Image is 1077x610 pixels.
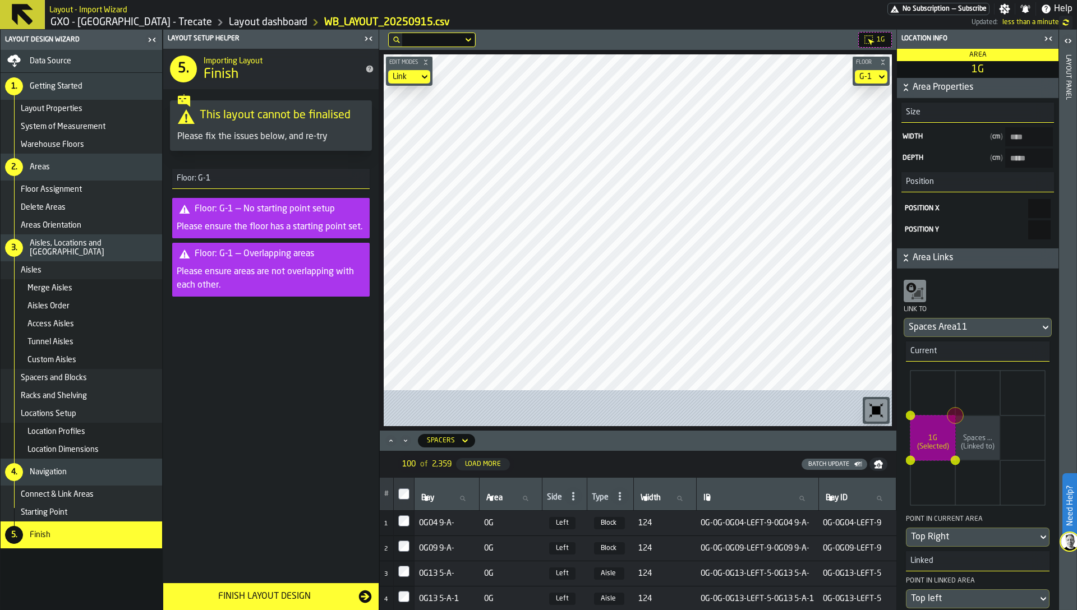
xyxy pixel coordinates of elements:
span: Aisle [594,593,624,605]
label: button-toggle-Close me [1041,32,1056,45]
span: Merge Aisles [27,284,72,293]
label: button-toggle-Help [1036,2,1077,16]
span: 0G-0G-0G13-LEFT-5-0G13 5-A-1 [701,594,814,603]
a: link-to-/wh/i/7274009e-5361-4e21-8e36-7045ee840609/import/layout/85bddf05-4680-48f9-b446-867618dc... [324,16,450,29]
span: 0G [484,594,538,603]
div: DropdownMenuValue-floor-63e93db025 [859,72,872,81]
div: Please ensure the floor has a starting point set. [177,220,365,234]
nav: Breadcrumb [49,16,510,29]
label: button-toggle-undefined [1059,16,1073,29]
div: Batch Update [804,461,854,468]
span: Navigation [30,468,67,477]
div: 2. [5,158,23,176]
h2: Sub Title [49,3,127,15]
span: 3 [384,571,388,577]
button: button- [869,457,887,471]
div: Floor: G-1 — Overlapping areas [195,247,314,261]
tspan: (Selected) [917,443,949,450]
div: button-toolbar-undefined [863,397,890,424]
span: Depth [903,154,986,162]
input: InputCheckbox-label-react-aria179267218-:r1lp: [398,540,409,552]
span: 1G [877,36,885,44]
span: Current [906,346,937,355]
button: button- [386,57,432,68]
span: Finish [30,530,50,539]
span: Getting Started [30,82,82,91]
a: link-to-/wh/i/7274009e-5361-4e21-8e36-7045ee840609/pricing/ [887,3,989,15]
span: Aisles Order [27,302,70,311]
span: 0G [484,544,538,553]
label: button-toggle-Settings [995,3,1015,15]
span: 0G09 9-A- [419,544,475,553]
span: Area Properties [913,81,1056,94]
input: react-aria179267218-:r1mg: react-aria179267218-:r1mg: [1028,220,1051,239]
div: Please ensure areas are not overlapping with each other. [177,265,365,292]
div: Point in linked area [906,576,1050,589]
div: Type [592,493,609,504]
span: label [641,493,661,502]
span: Access Aisles [27,320,74,329]
li: menu Locations Setup [1,405,162,423]
span: cm [990,154,1003,162]
input: label [419,491,475,506]
label: button-toggle-Close me [144,33,160,47]
span: Layout Properties [21,104,82,113]
input: react-aria179267218-:r1me: react-aria179267218-:r1me: [1028,199,1051,218]
div: hide filter [393,36,400,43]
div: DropdownMenuValue-topLeft [911,592,1033,606]
span: Position Y [905,227,939,233]
label: button-toggle-Close me [361,32,376,45]
h3: title-section-Current [906,341,1050,362]
div: alert-Floor: G-1 — Overlapping areas [172,243,370,297]
span: ) [1001,155,1003,161]
div: 1. [5,77,23,95]
span: 0G-0G-0G09-LEFT-9-0G09 9-A- [701,544,814,553]
label: input-value-Width [901,127,1054,146]
span: 4 [384,597,388,603]
span: Tunnel Aisles [27,338,73,346]
span: Left [549,593,576,605]
span: 0G-0G09-LEFT-9 [823,544,891,553]
div: Floor: G-1 — No starting point setup [195,202,335,216]
div: DropdownMenuValue-Spaces Area11 [909,321,1035,334]
span: Area Links [913,251,1056,265]
span: ( [990,133,992,140]
button: button-Finish Layout Design [163,583,379,610]
li: menu Connect & Link Areas [1,486,162,503]
span: Floor Assignment [21,185,82,194]
span: 124 [638,594,692,603]
li: menu Aisles Order [1,297,162,315]
span: Area [969,52,987,58]
span: Spacers and Blocks [21,373,87,382]
span: Floor: G-1 [172,174,210,183]
label: InputCheckbox-label-react-aria179267218-:r1lq: [398,566,409,577]
input: input-value-Width input-value-Width [1005,127,1053,146]
span: label [486,493,503,502]
span: 124 [638,544,692,553]
li: menu Access Aisles [1,315,162,333]
div: DropdownMenuValue-spacers [427,437,455,445]
input: input-value-Depth input-value-Depth [1005,149,1053,168]
span: 0G-0G04-LEFT-9 [823,519,891,528]
span: Size [901,108,920,117]
div: DropdownMenuValue-links [388,70,430,84]
li: menu Areas Orientation [1,216,162,234]
span: 1 [384,521,388,527]
label: react-aria179267218-:r1mg: [904,220,1052,239]
header: Layout panel [1059,30,1076,610]
span: 100 [402,460,416,469]
div: 5. [5,526,23,544]
label: button-toggle-Notifications [1015,3,1035,15]
span: Aisles [21,266,42,275]
span: Left [549,517,576,529]
span: Starting Point [21,508,67,517]
label: react-aria179267218-:r1me: [904,199,1052,218]
button: button-Load More [456,458,510,470]
a: link-to-/wh/i/7274009e-5361-4e21-8e36-7045ee840609/designer [229,16,307,29]
span: Width [903,133,986,141]
button: button- [897,248,1058,269]
button: button- [897,78,1058,98]
span: 0G13 5-A- [419,569,475,578]
span: ( [990,155,992,161]
h3: title-section-Size [901,103,1054,123]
